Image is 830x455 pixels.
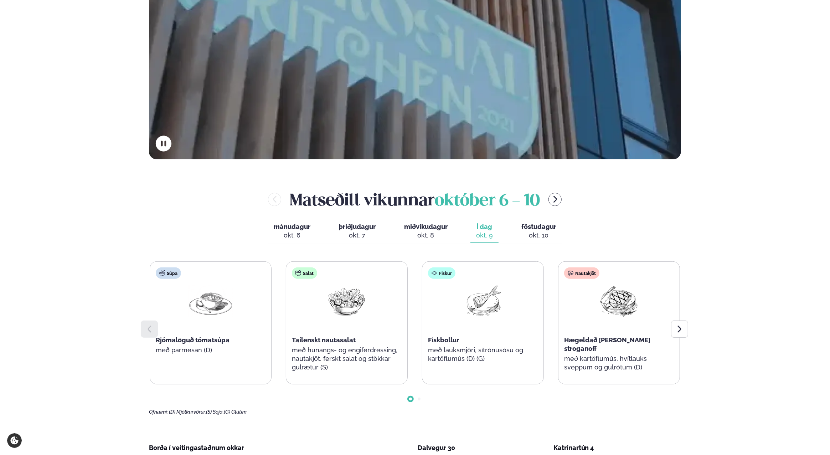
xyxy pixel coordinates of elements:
[169,409,206,415] span: (D) Mjólkurvörur,
[156,267,181,279] div: Súpa
[274,223,310,230] span: mánudagur
[398,220,453,243] button: miðvikudagur okt. 8
[324,285,370,318] img: Salad.png
[476,231,493,240] div: okt. 9
[428,336,459,344] span: Fiskbollur
[564,267,599,279] div: Nautakjöt
[290,188,540,211] h2: Matseðill vikunnar
[149,444,244,451] span: Borða í veitingastaðnum okkar
[206,409,224,415] span: (S) Soja,
[521,223,556,230] span: föstudagur
[7,433,22,448] a: Cookie settings
[292,346,402,372] p: með hunangs- og engiferdressing, nautakjöt, ferskt salat og stökkar gulrætur (S)
[268,220,316,243] button: mánudagur okt. 6
[404,231,448,240] div: okt. 8
[159,270,165,276] img: soup.svg
[553,444,681,452] div: Katrínartún 4
[268,193,281,206] button: menu-btn-left
[521,231,556,240] div: okt. 10
[295,270,301,276] img: salad.svg
[274,231,310,240] div: okt. 6
[404,223,448,230] span: miðvikudagur
[516,220,562,243] button: föstudagur okt. 10
[156,346,266,354] p: með parmesan (D)
[435,193,540,209] span: október 6 - 10
[156,336,230,344] span: Rjómalöguð tómatsúpa
[292,267,317,279] div: Salat
[460,285,506,318] img: Fish.png
[564,336,650,352] span: Hægeldað [PERSON_NAME] stroganoff
[596,285,642,318] img: Beef-Meat.png
[568,270,573,276] img: beef.svg
[339,231,376,240] div: okt. 7
[428,346,538,363] p: með lauksmjöri, sítrónusósu og kartöflumús (D) (G)
[476,223,493,231] span: Í dag
[418,444,545,452] div: Dalvegur 30
[418,398,421,400] span: Go to slide 2
[548,193,562,206] button: menu-btn-right
[564,354,674,372] p: með kartöflumús, hvítlauks sveppum og gulrótum (D)
[428,267,455,279] div: Fiskur
[188,285,233,318] img: Soup.png
[432,270,437,276] img: fish.svg
[409,398,412,400] span: Go to slide 1
[224,409,247,415] span: (G) Glúten
[333,220,381,243] button: þriðjudagur okt. 7
[149,409,168,415] span: Ofnæmi:
[339,223,376,230] span: þriðjudagur
[470,220,499,243] button: Í dag okt. 9
[292,336,356,344] span: Taílenskt nautasalat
